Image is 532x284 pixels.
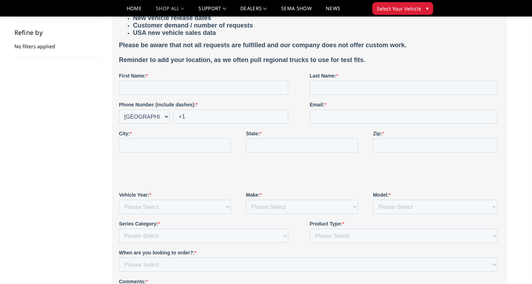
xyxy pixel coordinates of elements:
[127,174,141,179] strong: State:
[281,6,312,16] a: SEMA Show
[1,224,3,229] span: .
[426,5,429,12] span: ▾
[254,174,263,179] strong: Zip:
[191,264,223,270] strong: Product Type:
[14,29,102,57] div: No filters applied
[191,145,205,150] strong: Email:
[127,235,141,241] strong: Make:
[191,116,217,122] strong: Last Name:
[198,6,226,16] a: Support
[326,6,340,16] a: News
[377,5,421,12] span: Select Your Vehicle
[14,29,102,36] h5: Refine by
[254,235,270,241] strong: Model:
[372,2,433,15] button: Select Your Vehicle
[127,6,142,16] a: Home
[240,6,267,16] a: Dealers
[156,6,184,16] a: shop all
